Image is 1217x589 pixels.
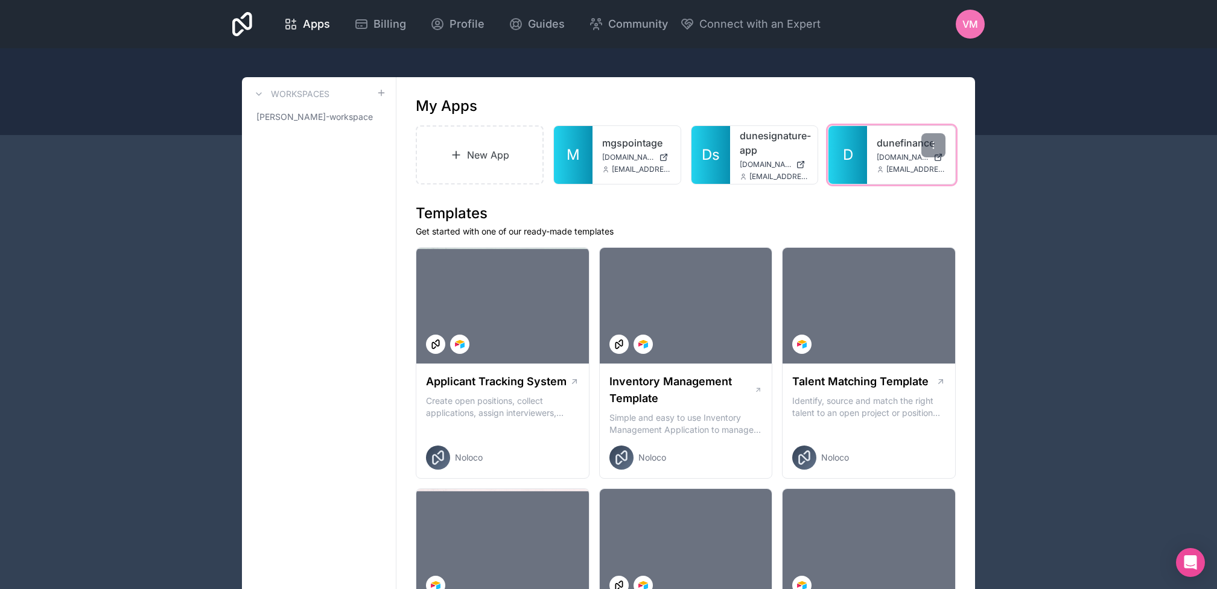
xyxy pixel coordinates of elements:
[962,17,978,31] span: VM
[426,373,567,390] h1: Applicant Tracking System
[740,128,809,157] a: dunesignature-app
[271,88,329,100] h3: Workspaces
[303,16,330,33] span: Apps
[877,153,929,162] span: [DOMAIN_NAME]
[567,145,580,165] span: M
[609,412,763,436] p: Simple and easy to use Inventory Management Application to manage your stock, orders and Manufact...
[877,153,945,162] a: [DOMAIN_NAME]
[455,452,483,464] span: Noloco
[373,16,406,33] span: Billing
[612,165,671,174] span: [EMAIL_ADDRESS][DOMAIN_NAME]
[455,339,465,349] img: Airtable Logo
[256,111,373,123] span: [PERSON_NAME]-workspace
[609,373,754,407] h1: Inventory Management Template
[602,153,671,162] a: [DOMAIN_NAME]
[877,136,945,150] a: dunefinance
[699,16,821,33] span: Connect with an Expert
[252,106,386,128] a: [PERSON_NAME]-workspace
[886,165,945,174] span: [EMAIL_ADDRESS][DOMAIN_NAME]
[608,16,668,33] span: Community
[602,136,671,150] a: mgspointage
[528,16,565,33] span: Guides
[702,145,720,165] span: Ds
[740,160,809,169] a: [DOMAIN_NAME]
[1176,548,1205,577] div: Open Intercom Messenger
[749,172,809,181] span: [EMAIL_ADDRESS][DOMAIN_NAME]
[691,126,730,184] a: Ds
[843,145,853,165] span: D
[421,11,494,37] a: Profile
[499,11,574,37] a: Guides
[416,125,544,184] a: New App
[416,225,956,238] p: Get started with one of our ready-made templates
[638,452,666,464] span: Noloco
[450,16,485,33] span: Profile
[426,395,579,419] p: Create open positions, collect applications, assign interviewers, centralise candidate feedback a...
[554,126,593,184] a: M
[821,452,849,464] span: Noloco
[797,339,807,349] img: Airtable Logo
[274,11,340,37] a: Apps
[252,87,329,101] a: Workspaces
[579,11,678,37] a: Community
[345,11,416,37] a: Billing
[828,126,867,184] a: D
[680,16,821,33] button: Connect with an Expert
[740,160,792,169] span: [DOMAIN_NAME]
[792,395,945,419] p: Identify, source and match the right talent to an open project or position with our Talent Matchi...
[416,96,477,116] h1: My Apps
[638,339,648,349] img: Airtable Logo
[602,153,654,162] span: [DOMAIN_NAME]
[792,373,929,390] h1: Talent Matching Template
[416,204,956,223] h1: Templates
